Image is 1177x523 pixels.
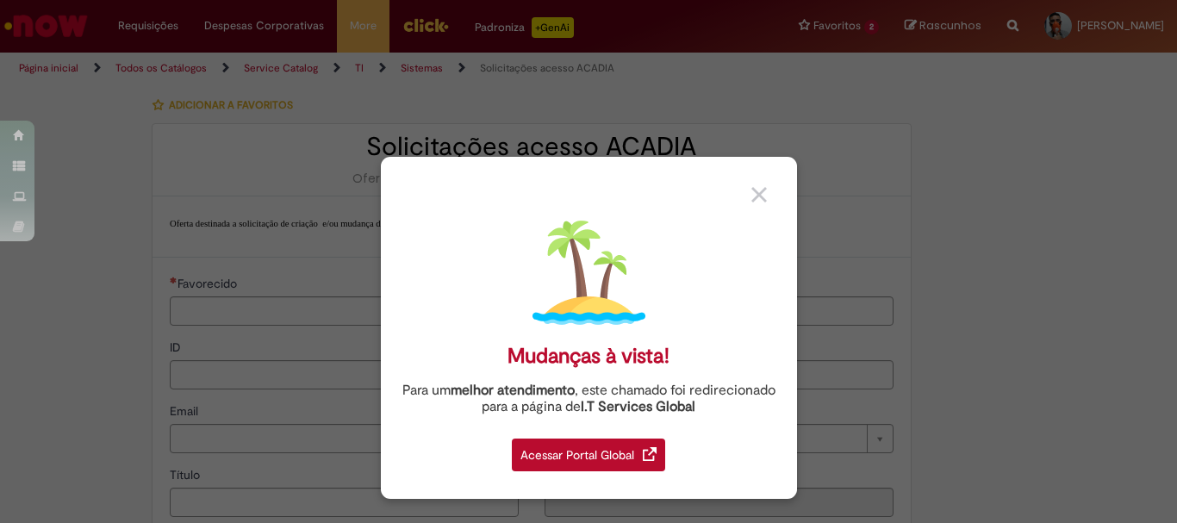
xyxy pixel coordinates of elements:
[508,344,669,369] div: Mudanças à vista!
[451,382,575,399] strong: melhor atendimento
[581,389,695,415] a: I.T Services Global
[512,439,665,471] div: Acessar Portal Global
[512,429,665,471] a: Acessar Portal Global
[394,383,784,415] div: Para um , este chamado foi redirecionado para a página de
[532,216,645,329] img: island.png
[643,447,657,461] img: redirect_link.png
[751,187,767,202] img: close_button_grey.png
